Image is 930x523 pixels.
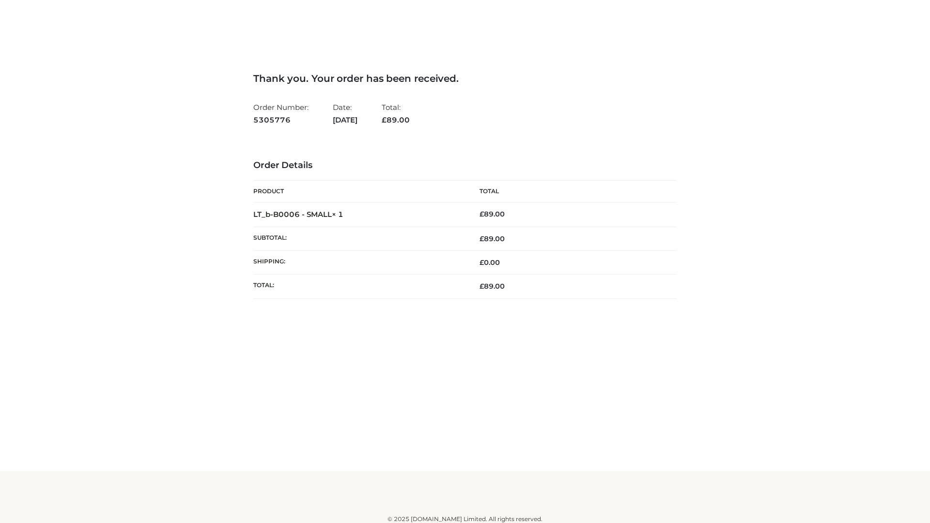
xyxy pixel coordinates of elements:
[480,258,500,267] bdi: 0.00
[480,282,505,291] span: 89.00
[253,275,465,298] th: Total:
[480,234,484,243] span: £
[480,210,505,218] bdi: 89.00
[253,114,309,126] strong: 5305776
[480,210,484,218] span: £
[480,234,505,243] span: 89.00
[382,99,410,128] li: Total:
[332,210,343,219] strong: × 1
[382,115,410,124] span: 89.00
[253,181,465,202] th: Product
[253,160,677,171] h3: Order Details
[253,210,343,219] strong: LT_b-B0006 - SMALL
[253,99,309,128] li: Order Number:
[382,115,387,124] span: £
[465,181,677,202] th: Total
[253,227,465,250] th: Subtotal:
[333,99,357,128] li: Date:
[480,258,484,267] span: £
[253,251,465,275] th: Shipping:
[333,114,357,126] strong: [DATE]
[253,73,677,84] h3: Thank you. Your order has been received.
[480,282,484,291] span: £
